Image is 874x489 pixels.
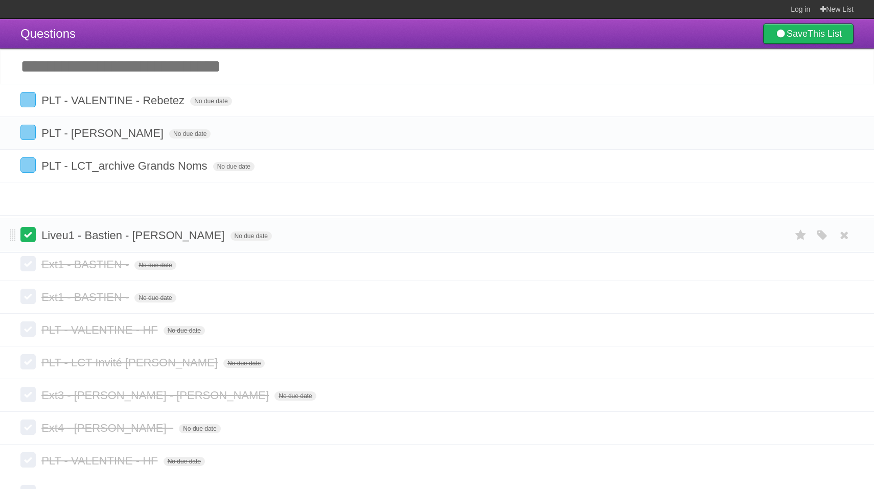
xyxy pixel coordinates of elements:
span: PLT - VALENTINE - Rebetez [41,94,187,107]
span: No due date [169,129,211,138]
label: Done [20,157,36,173]
label: Done [20,354,36,369]
b: This List [808,29,842,39]
label: Done [20,420,36,435]
label: Star task [791,227,811,244]
label: Done [20,452,36,468]
span: Ext4 - [PERSON_NAME] - [41,422,176,434]
label: Done [20,256,36,271]
span: No due date [213,162,255,171]
a: SaveThis List [763,24,854,44]
span: No due date [134,261,176,270]
span: PLT - LCT Invité [PERSON_NAME] [41,356,220,369]
span: PLT - LCT_archive Grands Noms [41,159,210,172]
span: No due date [274,391,316,401]
span: No due date [164,326,205,335]
span: PLT - VALENTINE - HF [41,323,160,336]
span: Ext3 - [PERSON_NAME] - [PERSON_NAME] [41,389,271,402]
span: No due date [164,457,205,466]
label: Done [20,289,36,304]
label: Done [20,227,36,242]
span: No due date [134,293,176,302]
label: Done [20,125,36,140]
span: PLT - [PERSON_NAME] [41,127,166,139]
label: Done [20,387,36,402]
label: Done [20,321,36,337]
span: Ext1 - BASTIEN - [41,258,131,271]
span: Ext1 - BASTIEN - [41,291,131,304]
span: No due date [223,359,265,368]
label: Done [20,92,36,107]
span: PLT - VALENTINE - HF [41,454,160,467]
span: No due date [179,424,220,433]
span: Liveu1 - Bastien - [PERSON_NAME] [41,229,227,242]
span: No due date [231,231,272,241]
span: No due date [190,97,232,106]
span: Questions [20,27,76,40]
